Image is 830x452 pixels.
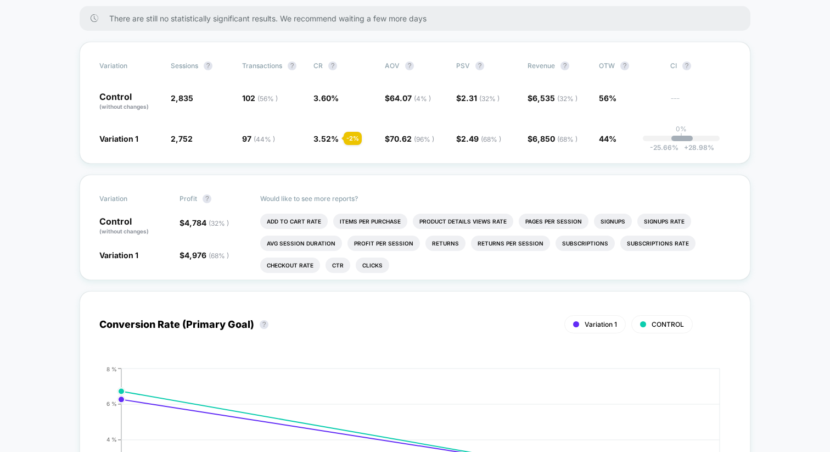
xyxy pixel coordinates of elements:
li: Clicks [356,258,389,273]
tspan: 6 % [106,400,117,407]
span: ( 68 % ) [557,135,577,143]
li: Pages Per Session [519,214,588,229]
span: 44% [599,134,616,143]
p: 0% [676,125,687,133]
li: Signups [594,214,632,229]
span: ( 32 % ) [479,94,500,103]
span: Variation 1 [99,134,138,143]
span: Revenue [528,62,555,70]
button: ? [203,194,211,203]
p: Control [99,92,160,111]
li: Product Details Views Rate [413,214,513,229]
span: Transactions [242,62,282,70]
span: 3.60 % [313,93,339,103]
span: 6,535 [532,93,577,103]
tspan: 4 % [106,436,117,443]
span: $ [180,250,229,260]
span: + [684,143,688,152]
span: AOV [385,62,400,70]
span: CR [313,62,323,70]
span: ( 44 % ) [254,135,275,143]
li: Add To Cart Rate [260,214,328,229]
button: ? [288,62,296,70]
span: --- [670,95,731,111]
span: $ [385,134,434,143]
span: PSV [456,62,470,70]
span: 56% [599,93,616,103]
li: Checkout Rate [260,258,320,273]
li: Items Per Purchase [333,214,407,229]
span: Variation [99,62,160,70]
span: Profit [180,194,197,203]
span: Variation 1 [99,250,138,260]
button: ? [405,62,414,70]
span: ( 68 % ) [209,252,229,260]
span: $ [456,134,501,143]
span: 4,976 [184,250,229,260]
span: (without changes) [99,228,149,235]
button: ? [260,320,268,329]
span: ( 56 % ) [257,94,278,103]
span: 4,784 [184,218,229,227]
span: $ [456,93,500,103]
span: 6,850 [532,134,577,143]
button: ? [328,62,337,70]
button: ? [620,62,629,70]
span: 70.62 [390,134,434,143]
span: 3.52 % [313,134,339,143]
span: 102 [242,93,278,103]
span: ( 96 % ) [414,135,434,143]
span: Variation [99,194,160,203]
li: Subscriptions [556,236,615,251]
li: Returns [425,236,466,251]
li: Ctr [326,258,350,273]
span: OTW [599,62,659,70]
span: Sessions [171,62,198,70]
li: Subscriptions Rate [620,236,696,251]
span: (without changes) [99,103,149,110]
button: ? [204,62,212,70]
span: $ [528,93,577,103]
li: Profit Per Session [347,236,420,251]
span: CI [670,62,731,70]
span: -25.66 % [650,143,678,152]
span: There are still no statistically significant results. We recommend waiting a few more days [109,14,728,23]
span: $ [528,134,577,143]
div: - 2 % [344,132,362,145]
span: 28.98 % [678,143,714,152]
li: Signups Rate [637,214,691,229]
p: | [680,133,682,141]
button: ? [682,62,691,70]
li: Returns Per Session [471,236,550,251]
p: Would like to see more reports? [260,194,731,203]
button: ? [560,62,569,70]
span: Variation 1 [585,320,617,328]
span: $ [180,218,229,227]
span: ( 32 % ) [557,94,577,103]
span: 64.07 [390,93,431,103]
li: Avg Session Duration [260,236,342,251]
button: ? [475,62,484,70]
span: ( 4 % ) [414,94,431,103]
p: Control [99,217,169,236]
span: 2.31 [461,93,500,103]
span: ( 32 % ) [209,219,229,227]
span: 2,752 [171,134,193,143]
span: 2.49 [461,134,501,143]
span: 2,835 [171,93,193,103]
span: 97 [242,134,275,143]
span: CONTROL [652,320,684,328]
span: ( 68 % ) [481,135,501,143]
span: $ [385,93,431,103]
tspan: 8 % [106,365,117,372]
